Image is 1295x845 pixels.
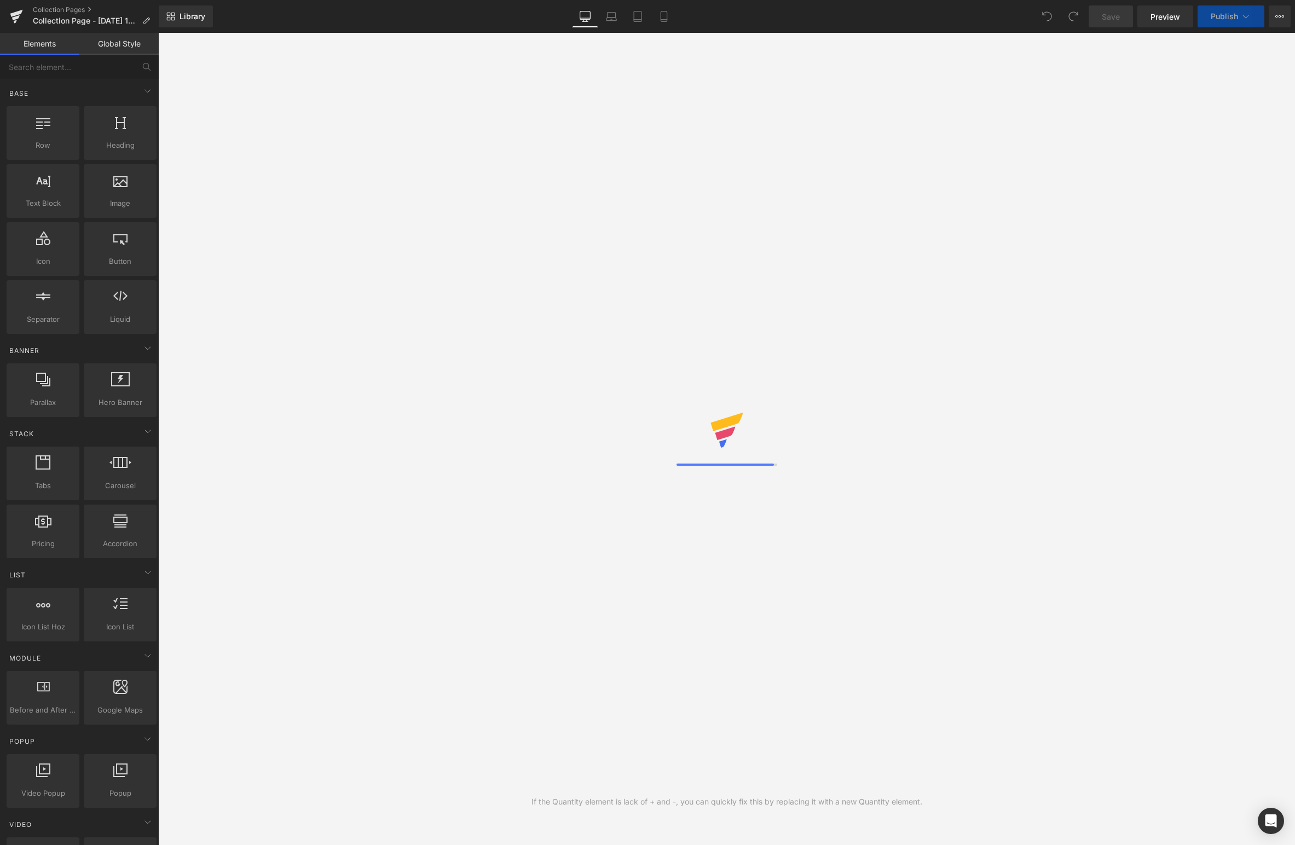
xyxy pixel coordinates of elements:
[33,16,138,25] span: Collection Page - [DATE] 10:01:57
[87,140,153,151] span: Heading
[10,140,76,151] span: Row
[33,5,159,14] a: Collection Pages
[1198,5,1264,27] button: Publish
[10,314,76,325] span: Separator
[87,621,153,633] span: Icon List
[8,345,41,356] span: Banner
[1269,5,1291,27] button: More
[180,11,205,21] span: Library
[1258,808,1284,834] div: Open Intercom Messenger
[87,704,153,716] span: Google Maps
[87,538,153,549] span: Accordion
[10,480,76,491] span: Tabs
[1211,12,1238,21] span: Publish
[1036,5,1058,27] button: Undo
[10,397,76,408] span: Parallax
[8,88,30,99] span: Base
[1137,5,1193,27] a: Preview
[1102,11,1120,22] span: Save
[79,33,159,55] a: Global Style
[87,480,153,491] span: Carousel
[625,5,651,27] a: Tablet
[10,538,76,549] span: Pricing
[1062,5,1084,27] button: Redo
[531,796,922,808] div: If the Quantity element is lack of + and -, you can quickly fix this by replacing it with a new Q...
[87,256,153,267] span: Button
[8,819,33,830] span: Video
[87,314,153,325] span: Liquid
[8,570,27,580] span: List
[1151,11,1180,22] span: Preview
[87,397,153,408] span: Hero Banner
[8,653,42,663] span: Module
[651,5,677,27] a: Mobile
[10,788,76,799] span: Video Popup
[87,198,153,209] span: Image
[10,621,76,633] span: Icon List Hoz
[159,5,213,27] a: New Library
[87,788,153,799] span: Popup
[10,704,76,716] span: Before and After Images
[598,5,625,27] a: Laptop
[572,5,598,27] a: Desktop
[10,198,76,209] span: Text Block
[8,429,35,439] span: Stack
[10,256,76,267] span: Icon
[8,736,36,746] span: Popup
